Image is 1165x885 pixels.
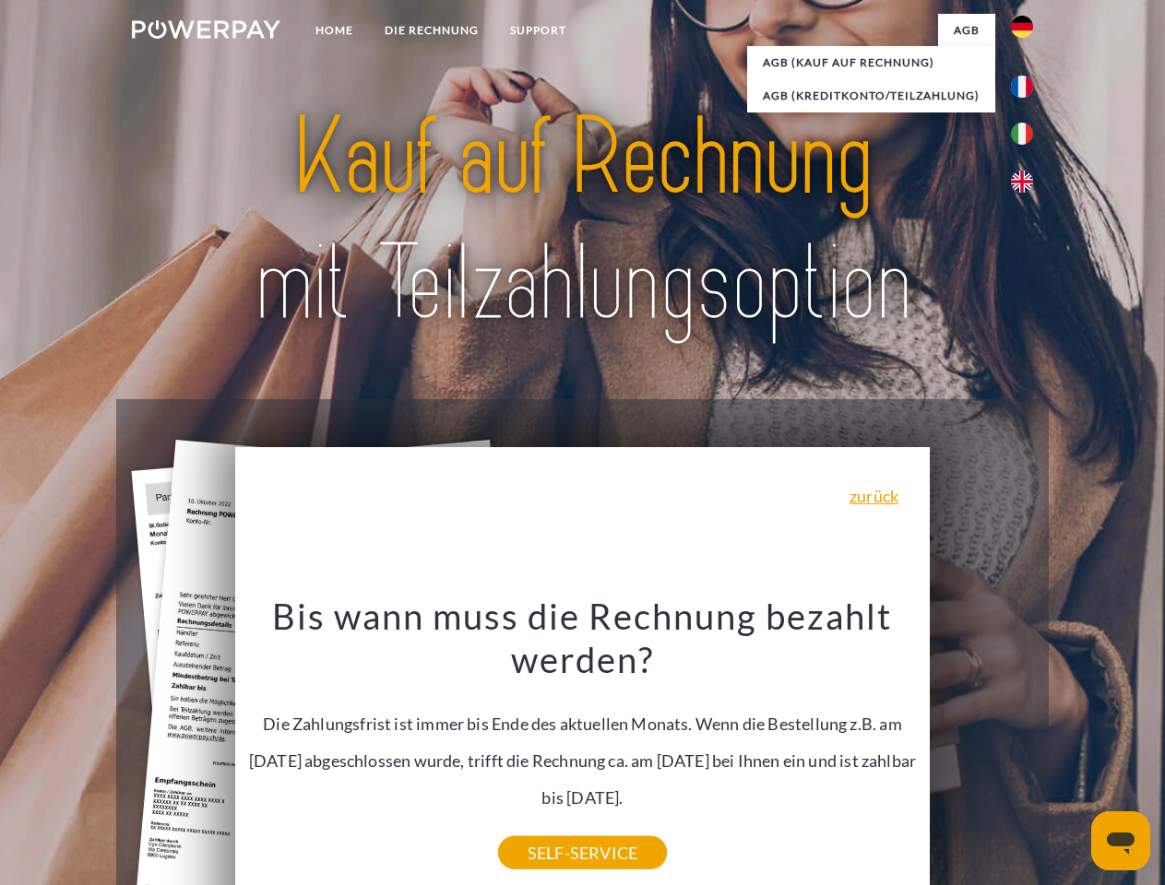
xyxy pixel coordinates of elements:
[1011,171,1033,193] img: en
[246,594,920,682] h3: Bis wann muss die Rechnung bezahlt werden?
[369,14,494,47] a: DIE RECHNUNG
[850,488,898,504] a: zurück
[494,14,582,47] a: SUPPORT
[1011,76,1033,98] img: fr
[747,79,995,112] a: AGB (Kreditkonto/Teilzahlung)
[176,88,989,353] img: title-powerpay_de.svg
[300,14,369,47] a: Home
[1011,16,1033,38] img: de
[1091,811,1150,870] iframe: Schaltfläche zum Öffnen des Messaging-Fensters
[132,20,280,39] img: logo-powerpay-white.svg
[498,836,667,869] a: SELF-SERVICE
[747,46,995,79] a: AGB (Kauf auf Rechnung)
[938,14,995,47] a: agb
[246,594,920,853] div: Die Zahlungsfrist ist immer bis Ende des aktuellen Monats. Wenn die Bestellung z.B. am [DATE] abg...
[1011,123,1033,145] img: it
